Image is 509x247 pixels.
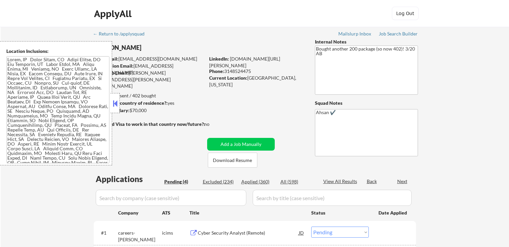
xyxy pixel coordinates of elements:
[93,31,151,38] a: ← Return to /applysquad
[94,121,205,127] strong: Will need Visa to work in that country now/future?:
[379,31,418,38] a: Job Search Builder
[209,75,247,81] strong: Current Location:
[94,70,205,89] div: [PERSON_NAME][EMAIL_ADDRESS][PERSON_NAME][DOMAIN_NAME]
[241,178,275,185] div: Applied (360)
[162,230,189,236] div: icims
[93,107,205,114] div: $70,000
[338,31,372,38] a: Mailslurp Inbox
[93,100,168,106] strong: Can work in country of residence?:
[118,230,162,243] div: careers-[PERSON_NAME]
[164,178,198,185] div: Pending (4)
[311,207,369,219] div: Status
[203,178,236,185] div: Excluded (234)
[315,100,418,106] div: Squad Notes
[209,75,304,88] div: [GEOGRAPHIC_DATA], [US_STATE]
[367,178,377,185] div: Back
[208,153,257,168] button: Download Resume
[204,121,223,128] div: no
[209,68,304,75] div: 3148524475
[323,178,359,185] div: View All Results
[96,190,246,206] input: Search by company (case sensitive)
[253,190,412,206] input: Search by title (case sensitive)
[198,230,299,236] div: Cyber Security Analyst (Remote)
[94,63,205,76] div: [EMAIL_ADDRESS][DOMAIN_NAME]
[298,227,305,239] div: JD
[6,48,109,55] div: Location Inclusions:
[209,68,224,74] strong: Phone:
[96,175,162,183] div: Applications
[209,56,280,68] a: [DOMAIN_NAME][URL][PERSON_NAME]
[209,56,229,62] strong: LinkedIn:
[94,56,205,62] div: [EMAIL_ADDRESS][DOMAIN_NAME]
[378,210,408,216] div: Date Applied
[94,44,231,52] div: [PERSON_NAME]
[280,178,314,185] div: All (598)
[93,100,203,106] div: yes
[315,38,418,45] div: Internal Notes
[162,210,189,216] div: ATS
[189,210,305,216] div: Title
[392,7,419,20] button: Log Out
[118,210,162,216] div: Company
[207,138,275,151] button: Add a Job Manually
[101,230,113,236] div: #1
[338,31,372,36] div: Mailslurp Inbox
[93,92,205,99] div: 360 sent / 402 bought
[93,31,151,36] div: ← Return to /applysquad
[397,178,408,185] div: Next
[379,31,418,36] div: Job Search Builder
[94,8,134,19] div: ApplyAll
